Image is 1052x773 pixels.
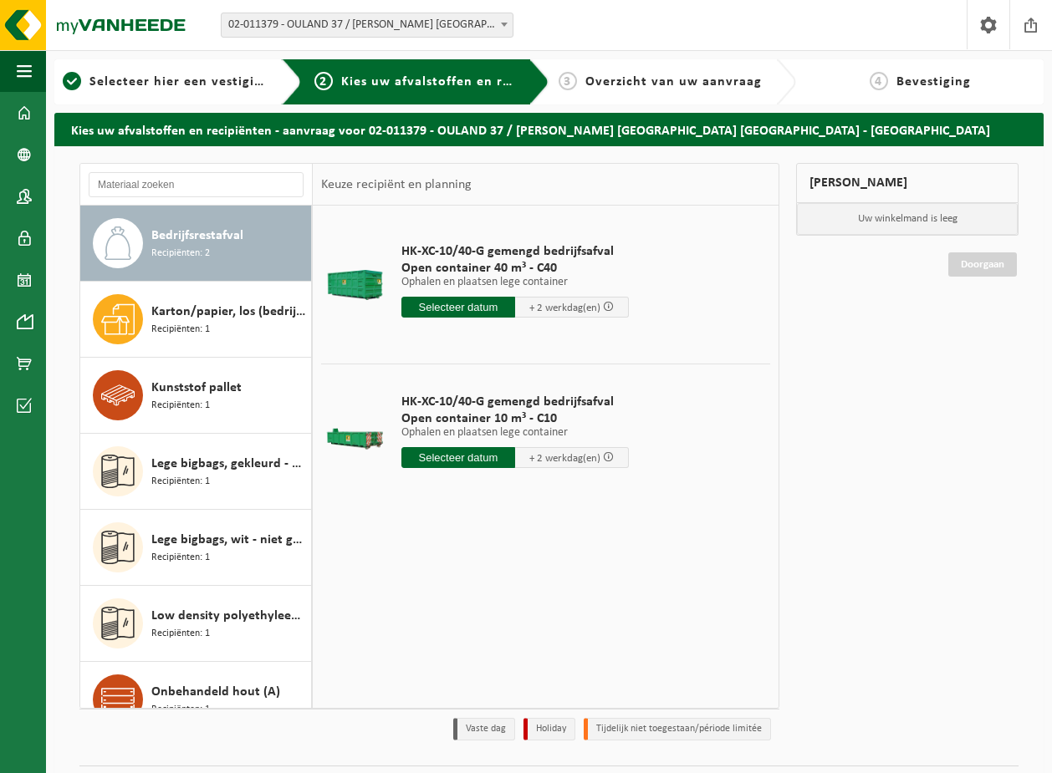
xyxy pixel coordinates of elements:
[401,277,629,288] p: Ophalen en plaatsen lege container
[222,13,513,37] span: 02-011379 - OULAND 37 / C. STEINWEG BELGIUM NV - ANTWERPEN
[151,474,210,490] span: Recipiënten: 1
[80,510,312,586] button: Lege bigbags, wit - niet gevaarlijk - los Recipiënten: 1
[63,72,268,92] a: 1Selecteer hier een vestiging
[584,718,771,740] li: Tijdelijk niet toegestaan/période limitée
[221,13,513,38] span: 02-011379 - OULAND 37 / C. STEINWEG BELGIUM NV - ANTWERPEN
[401,260,629,277] span: Open container 40 m³ - C40
[151,398,210,414] span: Recipiënten: 1
[151,226,243,246] span: Bedrijfsrestafval
[341,75,571,89] span: Kies uw afvalstoffen en recipiënten
[401,447,515,468] input: Selecteer datum
[151,626,210,642] span: Recipiënten: 1
[151,550,210,566] span: Recipiënten: 1
[151,606,307,626] span: Low density polyethyleen (LDPE) folie, los, naturel
[151,322,210,338] span: Recipiënten: 1
[63,72,81,90] span: 1
[80,282,312,358] button: Karton/papier, los (bedrijven) Recipiënten: 1
[151,454,307,474] span: Lege bigbags, gekleurd - niet gevaarlijk - los
[585,75,762,89] span: Overzicht van uw aanvraag
[870,72,888,90] span: 4
[401,427,629,439] p: Ophalen en plaatsen lege container
[80,586,312,662] button: Low density polyethyleen (LDPE) folie, los, naturel Recipiënten: 1
[529,303,600,313] span: + 2 werkdag(en)
[151,530,307,550] span: Lege bigbags, wit - niet gevaarlijk - los
[80,358,312,434] button: Kunststof pallet Recipiënten: 1
[54,113,1044,145] h2: Kies uw afvalstoffen en recipiënten - aanvraag voor 02-011379 - OULAND 37 / [PERSON_NAME] [GEOGRA...
[89,172,304,197] input: Materiaal zoeken
[896,75,971,89] span: Bevestiging
[80,662,312,738] button: Onbehandeld hout (A) Recipiënten: 1
[797,203,1018,235] p: Uw winkelmand is leeg
[948,252,1017,277] a: Doorgaan
[401,243,629,260] span: HK-XC-10/40-G gemengd bedrijfsafval
[151,302,307,322] span: Karton/papier, los (bedrijven)
[401,297,515,318] input: Selecteer datum
[80,206,312,282] button: Bedrijfsrestafval Recipiënten: 2
[151,378,242,398] span: Kunststof pallet
[796,163,1019,203] div: [PERSON_NAME]
[89,75,270,89] span: Selecteer hier een vestiging
[314,72,333,90] span: 2
[401,410,629,427] span: Open container 10 m³ - C10
[453,718,515,740] li: Vaste dag
[529,453,600,464] span: + 2 werkdag(en)
[151,702,210,718] span: Recipiënten: 1
[313,164,480,206] div: Keuze recipiënt en planning
[401,394,629,410] span: HK-XC-10/40-G gemengd bedrijfsafval
[523,718,575,740] li: Holiday
[151,246,210,262] span: Recipiënten: 2
[559,72,577,90] span: 3
[151,682,280,702] span: Onbehandeld hout (A)
[80,434,312,510] button: Lege bigbags, gekleurd - niet gevaarlijk - los Recipiënten: 1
